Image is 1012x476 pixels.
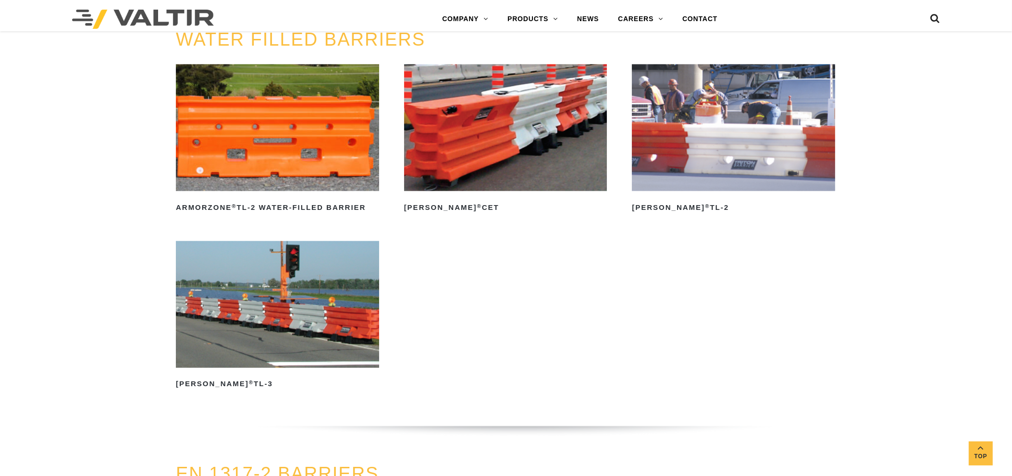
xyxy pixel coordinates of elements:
[568,10,608,29] a: NEWS
[176,64,379,215] a: ArmorZone®TL-2 Water-Filled Barrier
[432,10,498,29] a: COMPANY
[176,29,425,49] a: WATER FILLED BARRIERS
[232,203,236,209] sup: ®
[72,10,214,29] img: Valtir
[176,200,379,215] h2: ArmorZone TL-2 Water-Filled Barrier
[404,200,607,215] h2: [PERSON_NAME] CET
[632,200,835,215] h2: [PERSON_NAME] TL-2
[404,64,607,215] a: [PERSON_NAME]®CET
[498,10,568,29] a: PRODUCTS
[176,377,379,392] h2: [PERSON_NAME] TL-3
[632,64,835,215] a: [PERSON_NAME]®TL-2
[608,10,673,29] a: CAREERS
[705,203,710,209] sup: ®
[969,441,993,465] a: Top
[249,379,254,385] sup: ®
[673,10,727,29] a: CONTACT
[969,451,993,462] span: Top
[477,203,482,209] sup: ®
[176,241,379,392] a: [PERSON_NAME]®TL-3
